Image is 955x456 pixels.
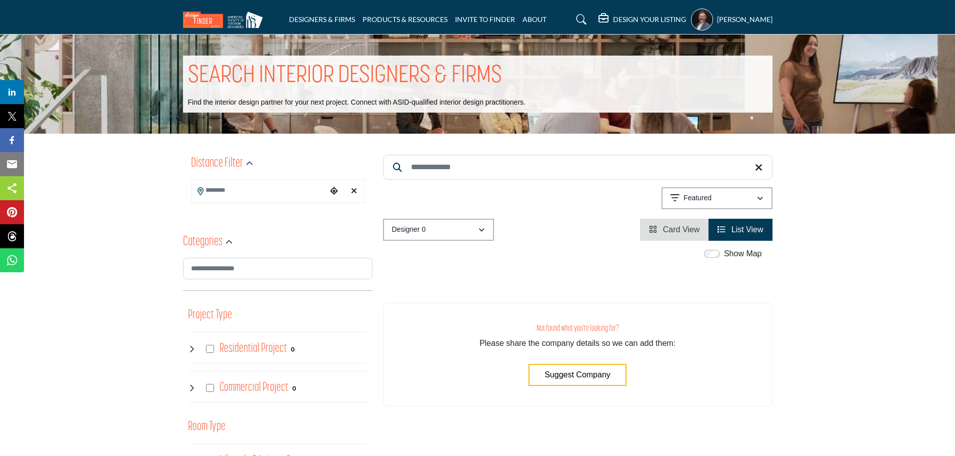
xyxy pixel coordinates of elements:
[717,225,763,234] a: View List
[479,339,675,347] span: Please share the company details so we can add them:
[219,379,288,396] h4: Commercial Project: Involve the design, construction, or renovation of spaces used for business p...
[598,14,686,26] div: DESIGN YOUR LISTING
[717,15,772,25] h5: [PERSON_NAME]
[289,15,355,24] a: DESIGNERS & FIRMS
[188,306,232,325] button: Project Type
[691,9,713,31] button: Show hide supplier dropdown
[291,346,294,353] b: 0
[731,225,763,234] span: List View
[455,15,515,24] a: INVITE TO FINDER
[613,15,686,24] h5: DESIGN YOUR LISTING
[528,364,626,386] button: Suggest Company
[206,345,214,353] input: Select Residential Project checkbox
[292,383,296,392] div: 0 Results For Commercial Project
[544,370,610,379] span: Suggest Company
[383,155,772,180] input: Search Keyword
[206,384,214,392] input: Select Commercial Project checkbox
[683,193,711,203] p: Featured
[392,225,426,235] p: Designer 0
[383,219,494,241] button: Designer 0
[566,12,593,28] a: Search
[191,181,326,200] input: Search Location
[291,344,294,353] div: 0 Results For Residential Project
[724,248,762,260] label: Show Map
[403,323,752,334] h3: Not found what you're looking for?
[292,385,296,392] b: 0
[183,12,268,28] img: Site Logo
[661,187,772,209] button: Featured
[191,155,243,173] h2: Distance Filter
[219,340,287,357] h4: Residential Project: Types of projects range from simple residential renovations to highly comple...
[522,15,546,24] a: ABOUT
[362,15,447,24] a: PRODUCTS & RESOURCES
[663,225,700,234] span: Card View
[183,258,372,279] input: Search Category
[640,219,708,241] li: Card View
[649,225,699,234] a: View Card
[188,417,225,436] button: Room Type
[183,233,222,251] h2: Categories
[708,219,772,241] li: List View
[326,181,341,202] div: Choose your current location
[188,61,502,92] h1: SEARCH INTERIOR DESIGNERS & FIRMS
[188,98,525,108] p: Find the interior design partner for your next project. Connect with ASID-qualified interior desi...
[346,181,361,202] div: Clear search location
